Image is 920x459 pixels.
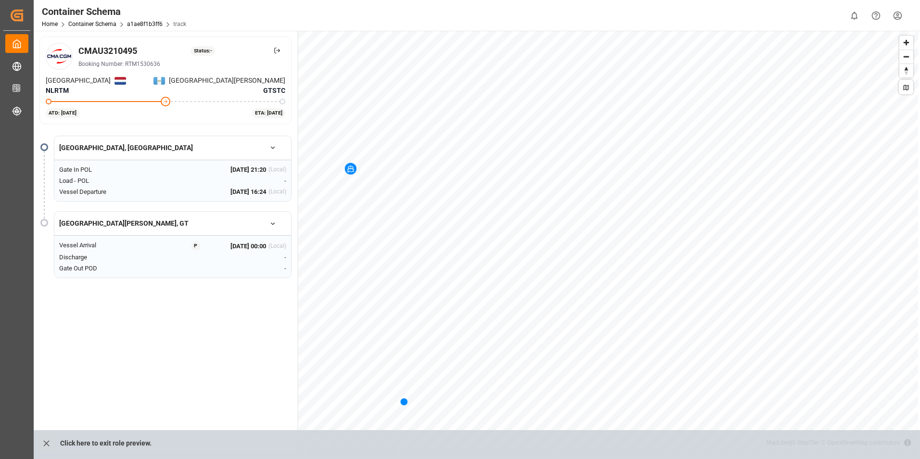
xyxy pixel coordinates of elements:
button: close role preview [37,434,56,452]
span: [GEOGRAPHIC_DATA][PERSON_NAME] [169,76,285,86]
div: Status: - [191,46,215,56]
div: - [211,264,286,273]
div: Booking Number: RTM1530636 [78,60,285,68]
span: [DATE] 16:24 [230,187,266,197]
canvas: Map [298,31,918,453]
div: Map marker [400,396,408,406]
span: [DATE] 21:20 [230,165,266,175]
div: Container Schema [42,4,186,19]
span: [DATE] 00:00 [230,242,266,251]
a: Home [42,21,58,27]
div: Load - POL [59,176,143,186]
img: Carrier Logo [47,44,71,68]
span: NLRTM [46,87,69,94]
div: (Local) [268,242,286,251]
span: [GEOGRAPHIC_DATA] [46,76,111,86]
div: Gate Out POD [59,264,143,273]
div: Vessel Departure [59,187,143,197]
div: ETA: [DATE] [252,108,286,118]
div: Gate In POL [59,165,143,175]
a: a1ae8f1b3ff6 [127,21,163,27]
button: P [181,241,211,251]
button: Zoom out [899,50,913,64]
div: (Local) [268,187,286,197]
div: CMAU3210495 [78,44,137,57]
button: Zoom in [899,36,913,50]
img: Netherlands [115,77,126,85]
button: [GEOGRAPHIC_DATA], [GEOGRAPHIC_DATA] [54,140,291,156]
span: GTSTC [263,86,285,96]
a: Container Schema [68,21,116,27]
div: Discharge [59,253,143,262]
div: P [191,242,201,251]
div: - [211,176,286,186]
div: Map marker [345,163,357,175]
img: Netherlands [153,77,165,85]
div: - [211,253,286,262]
div: ATD: [DATE] [46,108,80,118]
div: (Local) [268,165,286,175]
button: [GEOGRAPHIC_DATA][PERSON_NAME], GT [54,215,291,232]
button: Reset bearing to north [899,64,913,77]
div: Vessel Arrival [59,241,143,251]
p: Click here to exit role preview. [60,434,152,452]
button: show 0 new notifications [843,5,865,26]
button: Help Center [865,5,887,26]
